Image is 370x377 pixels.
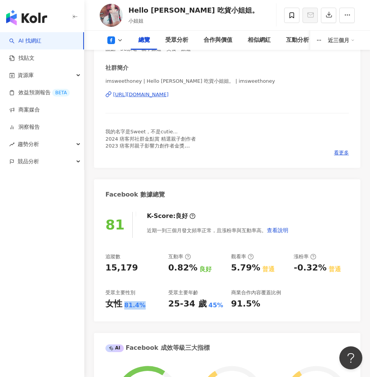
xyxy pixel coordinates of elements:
a: 商案媒合 [9,106,40,114]
div: 受眾分析 [165,36,188,45]
div: 觀看率 [231,253,254,260]
div: 女性 [105,298,122,310]
div: 普通 [262,265,275,274]
div: 相似網紅 [248,36,271,45]
div: 81 [105,217,125,233]
div: Hello [PERSON_NAME] 吃貨小姐姐。 [128,5,259,15]
div: 良好 [199,265,212,274]
div: 0.82% [168,262,197,274]
img: logo [6,10,47,25]
span: 競品分析 [18,153,39,170]
div: 良好 [176,212,188,220]
div: [URL][DOMAIN_NAME] [113,91,169,98]
div: 追蹤數 [105,253,120,260]
div: 互動率 [168,253,191,260]
div: Facebook 數據總覽 [105,190,165,199]
div: 商業合作內容覆蓋比例 [231,289,281,296]
span: rise [9,142,15,147]
div: 91.5% [231,298,260,310]
div: 近期一到三個月發文頻率正常，且漲粉率與互動率高。 [147,223,289,238]
button: 查看說明 [266,223,289,238]
span: imsweethoney | Hello [PERSON_NAME] 吃貨小姐姐。 | imsweethoney [105,78,349,85]
div: 合作與價值 [204,36,232,45]
a: 洞察報告 [9,123,40,131]
a: [URL][DOMAIN_NAME] [105,91,349,98]
span: 資源庫 [18,67,34,84]
div: 45% [209,301,223,310]
span: 查看說明 [267,227,288,233]
a: 效益預測報告BETA [9,89,70,97]
div: 總覽 [138,36,150,45]
div: 近三個月 [328,34,355,46]
span: 看更多 [334,149,349,156]
div: 受眾主要性別 [105,289,135,296]
div: 互動分析 [286,36,309,45]
div: 受眾主要年齡 [168,289,198,296]
span: 我的名字是Sweet，不是cutie... 2024 痞客邦社群金點賞 精選親子創作者 2023 痞客邦親子影響力創作者金獎 2022 痞客邦百大部落客銀獎 [105,129,196,156]
div: 5.79% [231,262,260,274]
iframe: Help Scout Beacon - Open [339,346,362,369]
div: 漲粉率 [294,253,316,260]
img: KOL Avatar [100,4,123,27]
span: 趨勢分析 [18,136,39,153]
div: Facebook 成效等級三大指標 [105,344,210,352]
div: -0.32% [294,262,326,274]
div: 社群簡介 [105,64,128,72]
div: AI [105,344,124,352]
div: K-Score : [147,212,196,220]
a: searchAI 找網紅 [9,37,41,45]
div: 15,179 [105,262,138,274]
div: 25-34 歲 [168,298,207,310]
div: 普通 [329,265,341,274]
a: 找貼文 [9,54,35,62]
span: 小姐姐 [128,18,143,24]
div: 81.4% [124,301,146,310]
